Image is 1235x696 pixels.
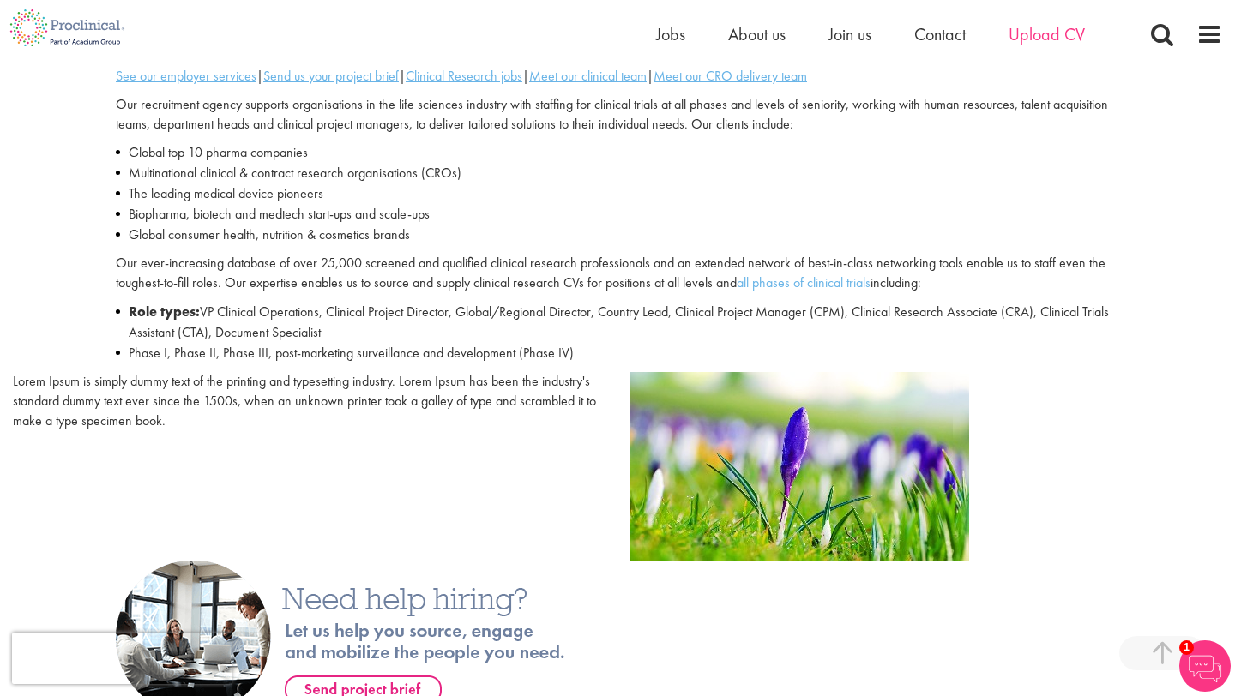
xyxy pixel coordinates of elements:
[116,67,256,85] a: See our employer services
[116,95,1119,135] p: Our recruitment agency supports organisations in the life sciences industry with staffing for cli...
[116,343,1119,363] li: Phase I, Phase II, Phase III, post-marketing surveillance and development (Phase IV)
[654,67,807,85] a: Meet our CRO delivery team
[129,303,200,321] strong: Role types:
[728,23,786,45] a: About us
[828,23,871,45] a: Join us
[529,67,647,85] a: Meet our clinical team
[116,67,1119,87] p: | | | |
[116,204,1119,225] li: Biopharma, biotech and medtech start-ups and scale-ups
[914,23,966,45] a: Contact
[656,23,685,45] a: Jobs
[13,372,605,431] p: Lorem Ipsum is simply dummy text of the printing and typesetting industry. Lorem Ipsum has been t...
[1179,640,1194,655] span: 1
[116,302,1119,343] li: VP Clinical Operations, Clinical Project Director, Global/Regional Director, Country Lead, Clinic...
[12,633,232,684] iframe: reCAPTCHA
[406,67,522,85] a: Clinical Research jobs
[116,163,1119,183] li: Multinational clinical & contract research organisations (CROs)
[263,67,399,85] a: Send us your project brief
[116,183,1119,204] li: The leading medical device pioneers
[116,225,1119,245] li: Global consumer health, nutrition & cosmetics brands
[1009,23,1085,45] a: Upload CV
[1179,640,1231,692] img: Chatbot
[116,142,1119,163] li: Global top 10 pharma companies
[630,372,969,561] img: g03-1.jpg
[737,273,871,291] a: all phases of clinical trials
[116,254,1119,293] p: Our ever-increasing database of over 25,000 screened and qualified clinical research professional...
